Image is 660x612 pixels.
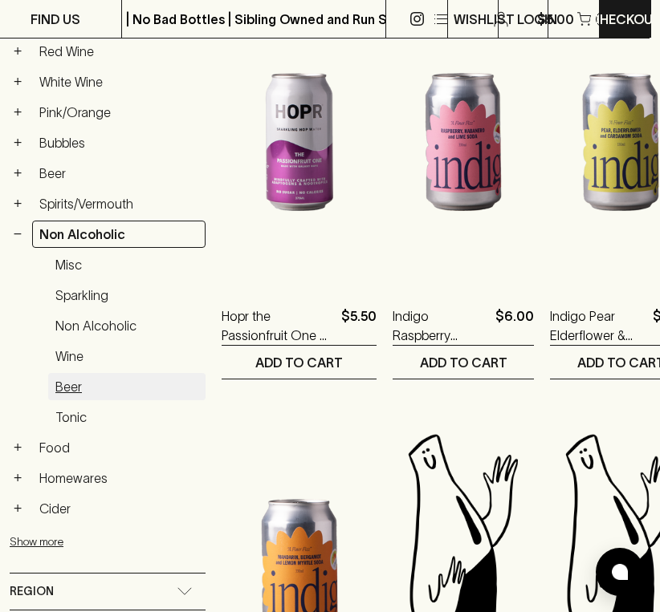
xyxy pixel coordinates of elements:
[393,2,534,282] img: Indigo Raspberry Habanero & Lime Soda 330ml
[10,573,206,610] div: Region
[612,564,628,580] img: bubble-icon
[10,440,26,456] button: +
[32,190,206,217] a: Spirits/Vermouth
[48,251,206,278] a: Misc
[48,403,206,431] a: Tonic
[255,353,343,372] p: ADD TO CART
[393,346,534,379] button: ADD TO CART
[10,196,26,212] button: +
[10,135,26,151] button: +
[517,10,557,29] p: Login
[32,495,206,522] a: Cider
[454,10,515,29] p: Wishlist
[32,99,206,126] a: Pink/Orange
[222,306,335,345] a: Hopr the Passionfruit One w Galaxy Hops 375ml
[48,312,206,339] a: Non Alcoholic
[550,306,646,345] a: Indigo Pear Elderflower & Cardamom Soda 330ml
[32,129,206,156] a: Bubbles
[32,464,206,492] a: Homewares
[48,373,206,400] a: Beer
[10,525,220,558] button: Show more
[32,38,206,65] a: Red Wine
[48,282,206,309] a: Sparkling
[341,306,377,345] p: $5.50
[10,165,26,181] button: +
[10,582,54,602] span: Region
[10,104,26,120] button: +
[420,353,507,372] p: ADD TO CART
[10,226,26,242] button: −
[222,346,377,379] button: ADD TO CART
[31,10,80,29] p: FIND US
[32,221,206,248] a: Non Alcoholic
[32,68,206,95] a: White Wine
[10,43,26,59] button: +
[48,342,206,370] a: Wine
[393,306,489,345] a: Indigo Raspberry Habanero & Lime Soda 330ml
[10,74,26,90] button: +
[10,501,26,517] button: +
[32,434,206,461] a: Food
[537,10,574,29] p: $5.00
[32,160,206,187] a: Beer
[222,2,377,282] img: Hopr the Passionfruit One w Galaxy Hops 375ml
[10,470,26,486] button: +
[495,306,534,345] p: $6.00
